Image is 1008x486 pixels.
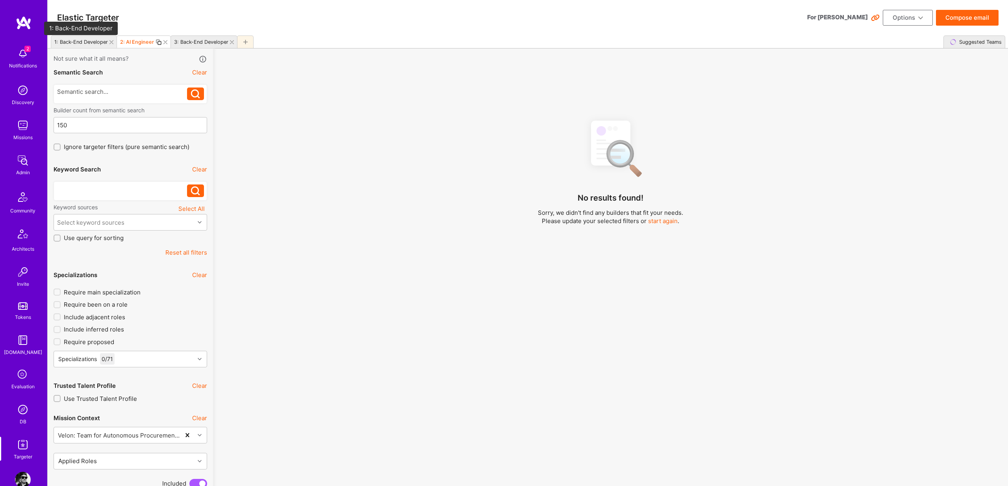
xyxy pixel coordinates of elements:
[15,82,31,98] img: discovery
[538,209,683,217] p: Sorry, we didn't find any builders that fit your needs.
[176,203,207,214] button: Select All
[13,226,32,245] img: Architects
[54,203,98,211] label: Keyword sources
[936,10,999,26] button: Compose email
[15,367,30,382] i: icon SelectionTeam
[192,382,207,390] button: Clear
[20,417,26,426] div: DB
[64,234,124,242] span: Use query for sorting
[15,332,31,348] img: guide book
[15,402,31,417] img: Admin Search
[12,245,34,253] div: Architects
[64,288,141,296] span: Require main specialization
[9,61,37,70] div: Notifications
[16,168,30,177] div: Admin
[230,40,234,44] i: icon Close
[58,431,181,439] div: Velon: Team for Autonomous Procurement Platform
[109,40,113,44] i: icon Close
[191,186,200,196] i: icon Search
[16,16,31,30] img: logo
[577,114,644,182] img: No Results
[54,165,101,173] div: Keyword Search
[15,264,31,280] img: Invite
[56,455,99,467] div: Applied Roles
[54,39,108,45] div: 1: Back-End Developer
[198,55,208,64] i: icon Info
[883,10,933,26] button: Options
[11,382,35,391] div: Evaluation
[198,433,202,437] i: icon Chevron
[163,40,167,44] i: icon Close
[198,220,202,224] i: icon Chevron
[165,248,207,257] button: Reset all filters
[192,271,207,279] button: Clear
[192,165,207,173] button: Clear
[54,414,100,422] div: Mission Context
[174,39,228,45] div: 3: Back-End Developer
[15,437,31,452] img: Skill Targeter
[57,13,119,22] h3: Elastic Targeter
[64,143,189,151] span: Ignore targeter filters (pure semantic search)
[950,39,956,45] i: icon CircleLoadingViolet
[15,117,31,133] img: teamwork
[578,193,643,203] h4: No results found!
[14,452,32,461] div: Targeter
[918,16,923,20] i: icon ArrowDownBlack
[64,300,128,309] span: Require been on a role
[58,355,97,363] div: Specializations
[191,89,200,99] i: icon Search
[15,46,31,61] img: bell
[18,302,28,310] img: tokens
[64,313,125,321] span: Include adjacent roles
[24,46,31,52] span: 2
[57,218,124,227] div: Select keyword sources
[120,39,154,45] div: 2: AI Engineer
[198,459,202,463] i: icon Chevron
[54,271,97,279] div: Specializations
[13,188,32,207] img: Community
[243,40,248,44] i: icon Plus
[64,325,124,333] span: Include inferred roles
[13,133,33,142] div: Missions
[807,13,868,21] div: For [PERSON_NAME]
[17,280,29,288] div: Invite
[648,217,678,225] button: start again
[956,36,1002,48] div: Suggested Teams
[12,98,34,106] div: Discovery
[54,382,116,390] div: Trusted Talent Profile
[538,217,683,225] p: Please update your selected filters or .
[15,153,31,168] img: admin teamwork
[54,68,103,76] div: Semantic Search
[64,395,137,403] span: Use Trusted Talent Profile
[64,338,114,346] span: Require proposed
[192,414,207,422] button: Clear
[4,348,42,356] div: [DOMAIN_NAME]
[192,68,207,76] button: Clear
[198,357,202,361] i: icon Chevron
[10,207,35,215] div: Community
[100,353,115,365] div: 0 / 71
[54,106,207,114] label: Builder count from semantic search
[54,54,129,63] span: Not sure what it all means?
[156,39,162,45] i: icon Copy
[15,313,31,321] div: Tokens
